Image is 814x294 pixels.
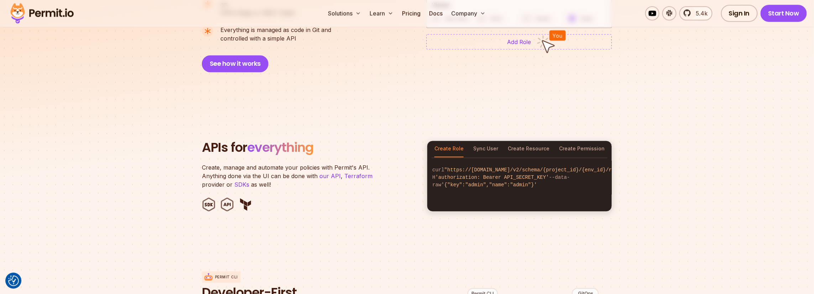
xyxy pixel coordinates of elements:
span: 5.4k [692,9,708,18]
a: Docs [426,6,445,21]
button: Sync User [473,141,498,157]
span: everything [247,139,313,157]
a: Start Now [761,5,807,22]
span: '{"key":"admin","name":"admin"}' [441,182,537,188]
button: Consent Preferences [8,276,19,286]
h2: APIs for [202,141,418,155]
span: 'authorization: Bearer API_SECRET_KEY' [435,175,549,181]
a: 5.4k [679,6,713,21]
span: "https://[DOMAIN_NAME]/v2/schema/{project_id}/{env_id}/roles" [444,167,627,173]
p: Permit CLI [215,275,238,280]
button: Solutions [325,6,364,21]
a: SDKs [234,181,249,188]
a: our API [319,173,341,180]
button: Create Resource [508,141,549,157]
p: controlled with a simple API [220,26,331,43]
img: Permit logo [7,1,77,26]
button: See how it works [202,55,268,73]
p: Create, manage and automate your policies with Permit's API. Anything done via the UI can be done... [202,164,380,189]
span: Everything is managed as code in Git and [220,26,331,34]
button: Create Role [434,141,464,157]
button: Create Permission [559,141,605,157]
a: Terraform [344,173,372,180]
a: Sign In [721,5,758,22]
img: Revisit consent button [8,276,19,286]
button: Company [448,6,489,21]
a: Pricing [399,6,423,21]
code: curl -H --data-raw [427,161,612,195]
button: Learn [367,6,396,21]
